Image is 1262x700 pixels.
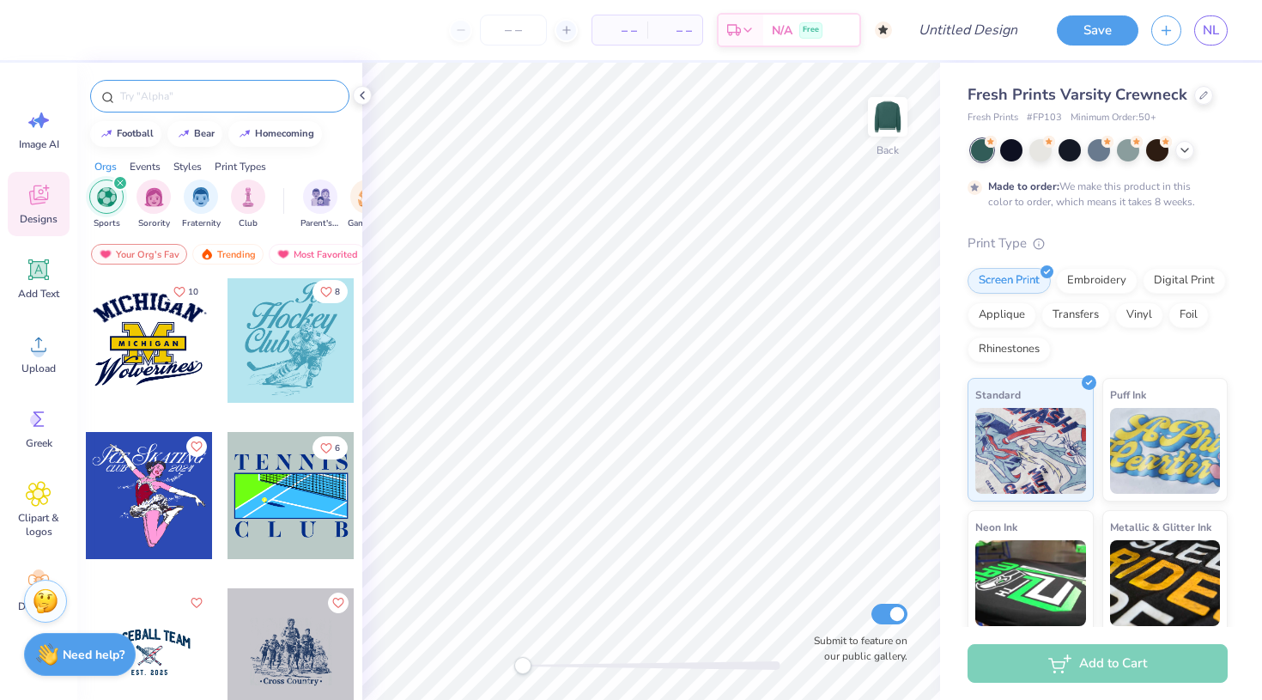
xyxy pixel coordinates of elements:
[335,444,340,453] span: 6
[348,180,387,230] div: filter for Game Day
[311,187,331,207] img: Parent's Weekend Image
[975,408,1086,494] img: Standard
[1056,268,1138,294] div: Embroidery
[137,180,171,230] div: filter for Sorority
[658,21,692,40] span: – –
[231,180,265,230] div: filter for Club
[968,337,1051,362] div: Rhinestones
[968,234,1228,253] div: Print Type
[300,180,340,230] button: filter button
[200,248,214,260] img: trending.gif
[1027,111,1062,125] span: # FP103
[231,180,265,230] button: filter button
[99,248,112,260] img: most_fav.gif
[94,217,120,230] span: Sports
[100,129,113,139] img: trend_line.gif
[239,217,258,230] span: Club
[1071,111,1156,125] span: Minimum Order: 50 +
[968,302,1036,328] div: Applique
[312,280,348,303] button: Like
[118,88,338,105] input: Try "Alpha"
[130,159,161,174] div: Events
[276,248,290,260] img: most_fav.gif
[312,436,348,460] button: Like
[167,121,222,147] button: bear
[186,593,207,613] button: Like
[97,187,117,207] img: Sports Image
[804,633,907,664] label: Submit to feature on our public gallery.
[1057,15,1138,46] button: Save
[877,143,899,158] div: Back
[269,244,366,265] div: Most Favorited
[1143,268,1226,294] div: Digital Print
[968,111,1018,125] span: Fresh Prints
[18,287,59,301] span: Add Text
[10,511,67,539] span: Clipart & logos
[975,518,1017,536] span: Neon Ink
[166,280,206,303] button: Like
[138,217,170,230] span: Sorority
[358,187,378,207] img: Game Day Image
[255,129,314,138] div: homecoming
[348,217,387,230] span: Game Day
[988,179,1199,210] div: We make this product in this color to order, which means it takes 8 weeks.
[968,268,1051,294] div: Screen Print
[975,540,1086,626] img: Neon Ink
[603,21,637,40] span: – –
[772,21,792,40] span: N/A
[988,180,1059,193] strong: Made to order:
[1110,386,1146,404] span: Puff Ink
[975,386,1021,404] span: Standard
[968,84,1187,105] span: Fresh Prints Varsity Crewneck
[1110,540,1221,626] img: Metallic & Glitter Ink
[177,129,191,139] img: trend_line.gif
[182,180,221,230] div: filter for Fraternity
[188,288,198,296] span: 10
[20,212,58,226] span: Designs
[19,137,59,151] span: Image AI
[1041,302,1110,328] div: Transfers
[89,180,124,230] div: filter for Sports
[300,180,340,230] div: filter for Parent's Weekend
[18,600,59,613] span: Decorate
[186,436,207,457] button: Like
[94,159,117,174] div: Orgs
[239,187,258,207] img: Club Image
[1168,302,1209,328] div: Foil
[480,15,547,46] input: – –
[137,180,171,230] button: filter button
[803,24,819,36] span: Free
[182,180,221,230] button: filter button
[228,121,322,147] button: homecoming
[348,180,387,230] button: filter button
[182,217,221,230] span: Fraternity
[335,288,340,296] span: 8
[21,362,56,375] span: Upload
[26,436,52,450] span: Greek
[1110,518,1211,536] span: Metallic & Glitter Ink
[144,187,164,207] img: Sorority Image
[871,100,905,134] img: Back
[514,657,531,674] div: Accessibility label
[238,129,252,139] img: trend_line.gif
[117,129,154,138] div: football
[192,244,264,265] div: Trending
[215,159,266,174] div: Print Types
[328,593,349,613] button: Like
[194,129,215,138] div: bear
[173,159,202,174] div: Styles
[63,647,124,663] strong: Need help?
[905,13,1031,47] input: Untitled Design
[89,180,124,230] button: filter button
[90,121,161,147] button: football
[300,217,340,230] span: Parent's Weekend
[1115,302,1163,328] div: Vinyl
[91,244,187,265] div: Your Org's Fav
[1203,21,1219,40] span: NL
[1110,408,1221,494] img: Puff Ink
[1194,15,1228,46] a: NL
[191,187,210,207] img: Fraternity Image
